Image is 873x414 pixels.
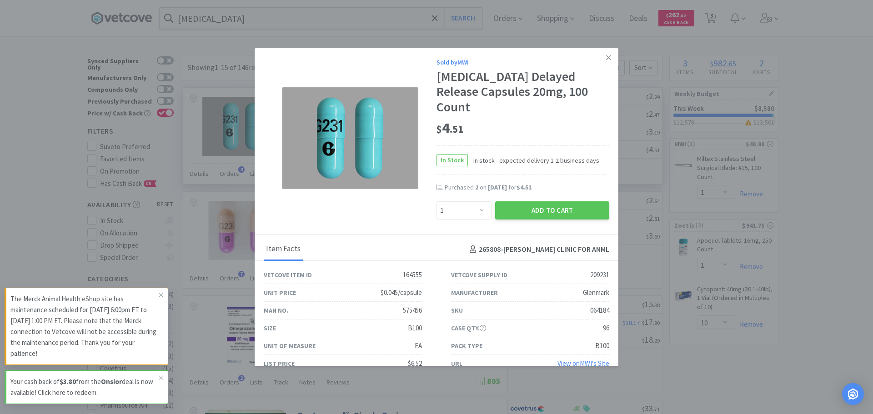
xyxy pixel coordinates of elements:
span: $ [436,123,442,135]
a: View onMWI's Site [557,359,609,368]
div: URL [451,359,462,369]
div: Sold by MWI [436,57,609,67]
p: The Merck Animal Health eShop site has maintenance scheduled for [DATE] 6:00pm ET to [DATE] 1:00 ... [10,294,159,359]
div: 96 [603,323,609,334]
div: Vetcove Item ID [264,270,312,280]
div: 575456 [403,305,422,316]
div: $6.52 [408,358,422,369]
div: Open Intercom Messenger [842,383,864,405]
span: In Stock [437,155,467,166]
div: B100 [408,323,422,334]
div: Unit of Measure [264,341,316,351]
h4: 265808 - [PERSON_NAME] CLINIC FOR ANML [466,244,609,255]
div: 164555 [403,269,422,280]
div: Manufacturer [451,288,498,298]
div: Vetcove Supply ID [451,270,507,280]
div: EA [415,340,422,351]
div: Pack Type [451,341,482,351]
button: Add to Cart [495,201,609,219]
span: 4 [436,119,463,137]
div: 209231 [590,269,609,280]
strong: Onsior [101,377,122,386]
span: In stock - expected delivery 1-2 business days [468,155,599,165]
span: $4.51 [517,183,532,191]
div: Man No. [264,305,288,315]
div: Unit Price [264,288,296,298]
img: 877ab2423cb547c5b813fcbff10292d7_209231.png [282,87,418,189]
div: Case Qty. [451,323,486,333]
span: . 51 [450,123,463,135]
div: Purchased on for [445,183,609,192]
div: SKU [451,305,463,315]
div: Glenmark [583,287,609,298]
div: B100 [595,340,609,351]
strong: $3.80 [60,377,76,386]
div: Size [264,323,276,333]
div: 064184 [590,305,609,316]
div: List Price [264,359,295,369]
p: Your cash back of from the deal is now available! Click here to redeem. [10,376,159,398]
span: 2 [475,183,478,191]
div: [MEDICAL_DATA] Delayed Release Capsules 20mg, 100 Count [436,69,609,115]
div: Item Facts [264,238,303,261]
div: $0.045/capsule [381,287,422,298]
span: [DATE] [488,183,507,191]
